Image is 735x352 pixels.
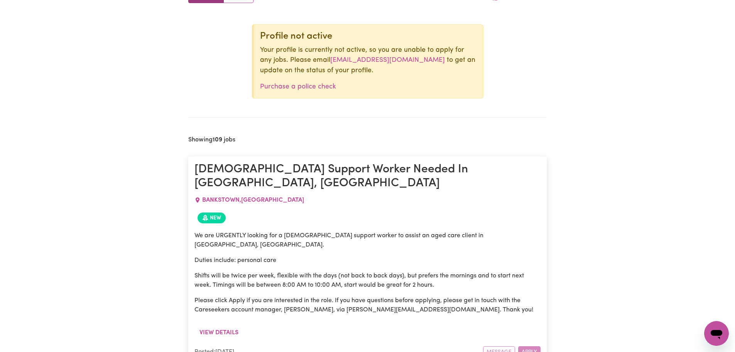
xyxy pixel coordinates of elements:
h2: Showing jobs [188,136,235,144]
iframe: Button to launch messaging window, conversation in progress [704,321,729,346]
p: Shifts will be twice per week, flexible with the days (not back to back days), but prefers the mo... [194,271,541,290]
b: 109 [213,137,222,143]
div: Profile not active [260,31,477,42]
button: View details [194,325,243,340]
a: [EMAIL_ADDRESS][DOMAIN_NAME] [330,57,445,63]
p: Please click Apply if you are interested in the role. If you have questions before applying, plea... [194,296,541,315]
h1: [DEMOGRAPHIC_DATA] Support Worker Needed In [GEOGRAPHIC_DATA], [GEOGRAPHIC_DATA] [194,163,541,191]
a: Purchase a police check [260,83,336,90]
p: Your profile is currently not active, so you are unable to apply for any jobs. Please email to ge... [260,45,477,76]
p: Duties include: personal care [194,256,541,265]
p: We are URGENTLY looking for a [DEMOGRAPHIC_DATA] support worker to assist an aged care client in ... [194,231,541,250]
span: BANKSTOWN , [GEOGRAPHIC_DATA] [202,197,304,203]
span: Job posted within the last 30 days [198,213,226,223]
